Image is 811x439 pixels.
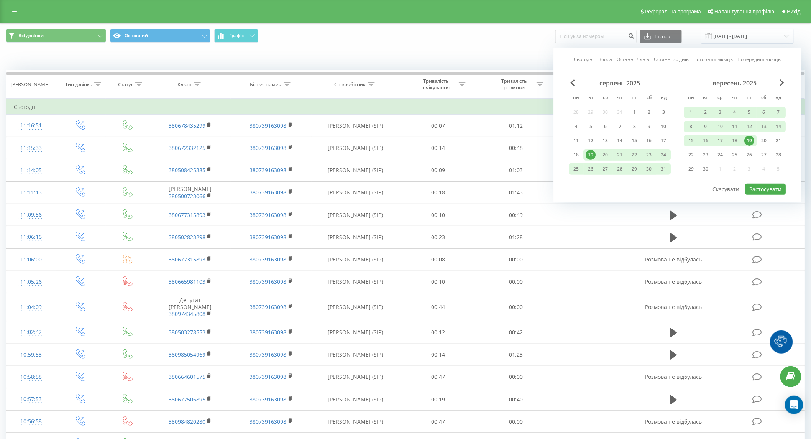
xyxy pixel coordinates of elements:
a: Останні 7 днів [617,56,649,63]
div: 10 [716,122,726,132]
div: чт 18 вер 2025 р. [728,135,742,146]
td: [PERSON_NAME] (SIP) [312,366,399,388]
div: 1 [630,107,640,117]
td: 00:18 [399,181,477,204]
div: 11 [730,122,740,132]
div: чт 7 серп 2025 р. [613,121,627,132]
td: 00:48 [477,137,555,159]
div: пн 18 серп 2025 р. [569,149,584,161]
a: 380502823298 [169,233,205,241]
div: нд 10 серп 2025 р. [657,121,671,132]
div: нд 31 серп 2025 р. [657,163,671,175]
td: 00:44 [399,293,477,321]
div: ср 13 серп 2025 р. [598,135,613,146]
a: Останні 30 днів [654,56,689,63]
div: 23 [644,150,654,160]
td: 00:09 [399,159,477,181]
div: Тривалість розмови [494,78,535,91]
a: Сьогодні [574,56,594,63]
div: 22 [686,150,696,160]
span: Розмова не відбулась [645,256,702,263]
div: 2 [701,107,711,117]
div: нд 21 вер 2025 р. [772,135,786,146]
abbr: субота [758,92,770,104]
a: 380739163098 [250,329,287,336]
div: вт 16 вер 2025 р. [699,135,713,146]
div: вт 5 серп 2025 р. [584,121,598,132]
div: пн 29 вер 2025 р. [684,163,699,175]
button: Експорт [640,30,682,43]
div: 14 [615,136,625,146]
div: сб 16 серп 2025 р. [642,135,657,146]
div: 15 [686,136,696,146]
a: 380739163098 [250,233,287,241]
div: ср 20 серп 2025 р. [598,149,613,161]
td: 00:19 [399,388,477,411]
td: 00:40 [477,388,555,411]
div: пн 25 серп 2025 р. [569,163,584,175]
abbr: неділя [773,92,785,104]
div: 1 [686,107,696,117]
div: серпень 2025 [569,79,671,87]
div: 4 [571,122,581,132]
td: Сьогодні [6,99,805,115]
div: 26 [586,164,596,174]
div: пт 12 вер 2025 р. [742,121,757,132]
div: Клієнт [177,81,192,88]
div: чт 14 серп 2025 р. [613,135,627,146]
div: 14 [774,122,784,132]
div: пт 15 серп 2025 р. [627,135,642,146]
div: нд 7 вер 2025 р. [772,107,786,118]
abbr: субота [644,92,655,104]
span: Налаштування профілю [714,8,774,15]
span: Previous Month [571,79,575,86]
div: 7 [774,107,784,117]
div: 21 [774,136,784,146]
div: 25 [730,150,740,160]
div: 20 [759,136,769,146]
a: 380984820280 [169,418,205,425]
div: 22 [630,150,640,160]
div: 3 [659,107,669,117]
a: 380739163098 [250,211,287,219]
div: 11:15:33 [14,141,48,156]
div: 4 [730,107,740,117]
td: 01:28 [477,226,555,248]
div: [PERSON_NAME] [11,81,49,88]
button: Всі дзвінки [6,29,106,43]
div: 31 [659,164,669,174]
div: 11:14:05 [14,163,48,178]
div: 11:02:42 [14,325,48,340]
td: 01:12 [477,115,555,137]
div: 10:56:58 [14,414,48,429]
a: 380739163098 [250,351,287,358]
div: 25 [571,164,581,174]
td: 01:43 [477,181,555,204]
div: вересень 2025 [684,79,786,87]
span: Вихід [787,8,801,15]
div: 10:59:53 [14,347,48,362]
td: [PERSON_NAME] (SIP) [312,344,399,366]
div: 7 [615,122,625,132]
a: 380665981103 [169,278,205,285]
a: 380503278553 [169,329,205,336]
a: 380664601575 [169,373,205,380]
div: пт 1 серп 2025 р. [627,107,642,118]
div: 12 [745,122,755,132]
td: 00:12 [399,321,477,344]
div: пн 1 вер 2025 р. [684,107,699,118]
div: пн 15 вер 2025 р. [684,135,699,146]
td: 00:14 [399,137,477,159]
div: пт 8 серп 2025 р. [627,121,642,132]
button: Скасувати [709,184,744,195]
div: 13 [601,136,611,146]
td: 00:47 [399,411,477,433]
abbr: четвер [614,92,626,104]
input: Пошук за номером [555,30,637,43]
div: нд 24 серп 2025 р. [657,149,671,161]
div: 16 [701,136,711,146]
div: сб 6 вер 2025 р. [757,107,772,118]
div: 21 [615,150,625,160]
div: вт 19 серп 2025 р. [584,149,598,161]
span: Розмова не відбулась [645,418,702,425]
